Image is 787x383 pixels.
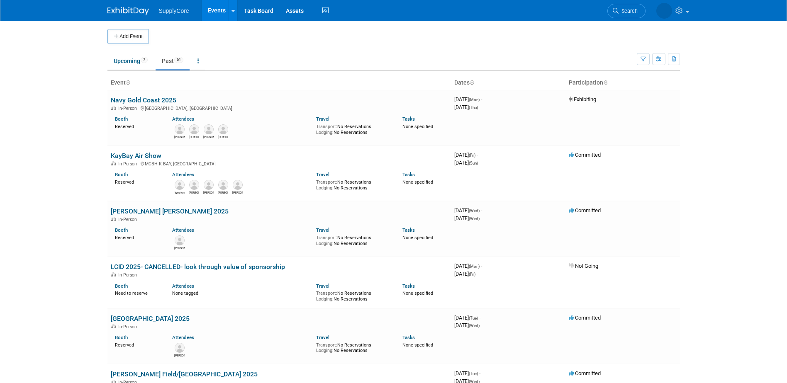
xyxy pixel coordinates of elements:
[316,233,390,246] div: No Reservations No Reservations
[402,335,415,340] a: Tasks
[111,315,190,322] a: [GEOGRAPHIC_DATA] 2025
[316,122,390,135] div: No Reservations No Reservations
[603,79,607,86] a: Sort by Participation Type
[316,296,334,302] span: Lodging:
[115,172,128,177] a: Booth
[233,180,243,190] img: Anthony Colotti
[619,8,638,14] span: Search
[469,272,475,276] span: (Fri)
[454,160,478,166] span: [DATE]
[469,105,478,110] span: (Thu)
[111,272,116,276] img: In-Person Event
[316,235,337,240] span: Transport:
[118,272,139,278] span: In-Person
[569,152,601,158] span: Committed
[656,3,672,19] img: Kaci Shickel
[118,106,139,111] span: In-Person
[126,79,130,86] a: Sort by Event Name
[569,96,596,102] span: Exhibiting
[118,161,139,167] span: In-Person
[115,289,160,296] div: Need to reserve
[204,180,214,190] img: Julio Martinez
[175,124,185,134] img: Jon Gumbert
[569,370,601,376] span: Committed
[111,161,116,165] img: In-Person Event
[141,57,148,63] span: 7
[111,152,161,160] a: KayBay Air Show
[204,124,214,134] img: Ryan Gagnon
[159,7,189,14] span: SupplyCore
[565,76,680,90] th: Participation
[172,172,194,177] a: Attendees
[469,216,480,221] span: (Wed)
[454,315,480,321] span: [DATE]
[115,178,160,185] div: Reserved
[189,134,199,139] div: Ethan Merrill
[316,335,329,340] a: Travel
[316,178,390,191] div: No Reservations No Reservations
[232,190,243,195] div: Anthony Colotti
[316,185,334,191] span: Lodging:
[107,53,154,69] a: Upcoming7
[107,7,149,15] img: ExhibitDay
[470,79,474,86] a: Sort by Start Date
[218,190,228,195] div: Mike Jester
[111,106,116,110] img: In-Person Event
[115,227,128,233] a: Booth
[316,227,329,233] a: Travel
[111,324,116,328] img: In-Person Event
[111,370,258,378] a: [PERSON_NAME] Field/[GEOGRAPHIC_DATA] 2025
[175,180,185,190] img: Weston Amaya
[402,235,433,240] span: None specified
[469,316,478,320] span: (Tue)
[316,241,334,246] span: Lodging:
[479,315,480,321] span: -
[174,190,185,195] div: Weston Amaya
[316,130,334,135] span: Lodging:
[115,335,128,340] a: Booth
[175,343,185,353] img: Jeff Leemon
[115,122,160,130] div: Reserved
[115,341,160,348] div: Reserved
[316,124,337,129] span: Transport:
[469,161,478,165] span: (Sun)
[481,207,482,213] span: -
[111,96,176,104] a: Navy Gold Coast 2025
[218,124,228,134] img: Shane Tarrant
[316,291,337,296] span: Transport:
[454,263,482,269] span: [DATE]
[469,371,478,376] span: (Tue)
[115,233,160,241] div: Reserved
[402,124,433,129] span: None specified
[189,180,199,190] img: Brigette Beard
[451,76,565,90] th: Dates
[316,342,337,348] span: Transport:
[316,116,329,122] a: Travel
[174,134,185,139] div: Jon Gumbert
[218,134,228,139] div: Shane Tarrant
[218,180,228,190] img: Mike Jester
[469,323,480,328] span: (Wed)
[172,289,310,296] div: None tagged
[454,322,480,328] span: [DATE]
[189,124,199,134] img: Ethan Merrill
[111,217,116,221] img: In-Person Event
[569,315,601,321] span: Committed
[115,116,128,122] a: Booth
[479,370,480,376] span: -
[111,160,448,167] div: MCBH K BAY, [GEOGRAPHIC_DATA]
[111,263,285,271] a: LCID 2025- CANCELLED- look through value of sponsorship
[481,96,482,102] span: -
[469,153,475,158] span: (Fri)
[454,152,478,158] span: [DATE]
[316,172,329,177] a: Travel
[481,263,482,269] span: -
[316,289,390,302] div: No Reservations No Reservations
[469,264,480,269] span: (Mon)
[115,283,128,289] a: Booth
[469,208,480,213] span: (Wed)
[402,179,433,185] span: None specified
[607,4,646,18] a: Search
[316,341,390,354] div: No Reservations No Reservations
[189,190,199,195] div: Brigette Beard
